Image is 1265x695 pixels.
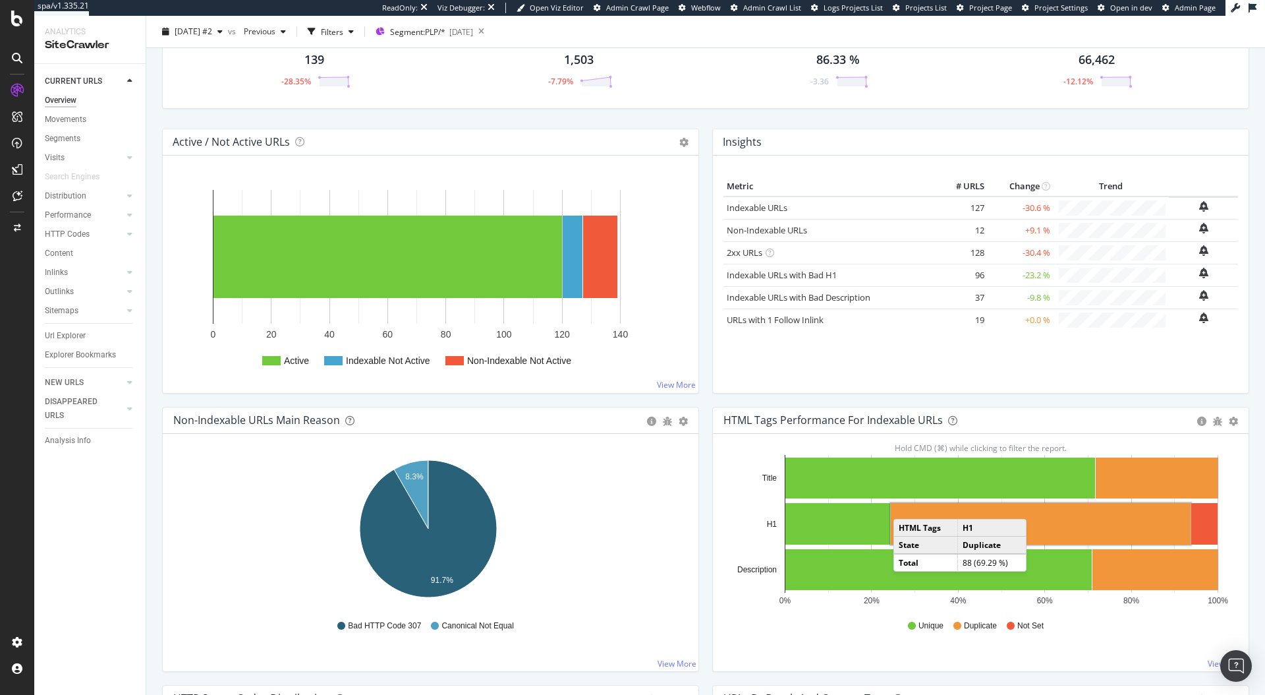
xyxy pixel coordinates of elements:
[496,329,512,340] text: 100
[548,76,573,87] div: -7.79%
[816,51,860,69] div: 86.33 %
[45,434,136,448] a: Analysis Info
[957,3,1012,13] a: Project Page
[893,3,947,13] a: Projects List
[45,170,113,184] a: Search Engines
[304,51,324,69] div: 139
[1037,596,1053,605] text: 60%
[723,133,762,151] h4: Insights
[45,395,123,423] a: DISAPPEARED URLS
[45,247,136,260] a: Content
[405,472,424,481] text: 8.3%
[173,177,683,382] svg: A chart.
[1017,620,1044,632] span: Not Set
[935,196,988,220] td: 127
[173,133,290,151] h4: Active / Not Active URLs
[45,170,99,184] div: Search Engines
[727,291,870,303] a: Indexable URLs with Bad Description
[321,26,343,37] div: Filters
[894,537,958,555] td: State
[964,620,997,632] span: Duplicate
[679,138,689,147] i: Options
[1110,3,1152,13] span: Open in dev
[467,355,571,366] text: Non-Indexable Not Active
[45,132,136,146] a: Segments
[950,596,966,605] text: 40%
[988,241,1054,264] td: -30.4 %
[1199,245,1208,256] div: bell-plus
[157,21,228,42] button: [DATE] #2
[727,202,787,214] a: Indexable URLs
[594,3,669,13] a: Admin Crawl Page
[723,177,935,196] th: Metric
[45,189,86,203] div: Distribution
[45,266,123,280] a: Inlinks
[1162,3,1216,13] a: Admin Page
[564,51,594,69] div: 1,503
[935,177,988,196] th: # URLS
[1098,3,1152,13] a: Open in dev
[935,219,988,241] td: 12
[679,417,688,426] div: gear
[663,417,672,426] div: bug
[958,537,1026,555] td: Duplicate
[382,3,418,13] div: ReadOnly:
[45,208,123,222] a: Performance
[905,3,947,13] span: Projects List
[727,269,837,281] a: Indexable URLs with Bad H1
[894,520,958,537] td: HTML Tags
[281,76,311,87] div: -28.35%
[958,554,1026,571] td: 88 (69.29 %)
[935,286,988,309] td: 37
[657,379,696,390] a: View More
[45,304,78,318] div: Sitemaps
[383,329,393,340] text: 60
[302,21,359,42] button: Filters
[45,329,136,343] a: Url Explorer
[239,21,291,42] button: Previous
[935,241,988,264] td: 128
[45,434,91,448] div: Analysis Info
[45,227,123,241] a: HTTP Codes
[658,658,696,669] a: View More
[45,151,65,165] div: Visits
[449,26,473,38] div: [DATE]
[45,247,73,260] div: Content
[45,94,76,107] div: Overview
[175,26,212,37] span: 2025 Aug. 6th #2
[348,620,421,632] span: Bad HTTP Code 307
[239,26,275,37] span: Previous
[1208,658,1247,669] a: View More
[824,3,883,13] span: Logs Projects List
[727,247,762,258] a: 2xx URLs
[45,285,123,299] a: Outlinks
[767,520,777,529] text: H1
[737,565,777,574] text: Description
[45,395,111,423] div: DISAPPEARED URLS
[762,473,777,483] text: Title
[45,304,123,318] a: Sitemaps
[811,3,883,13] a: Logs Projects List
[390,26,445,38] span: Segment: PLP/*
[723,413,943,427] div: HTML Tags Performance for Indexable URLs
[431,576,453,585] text: 91.7%
[969,3,1012,13] span: Project Page
[45,266,68,280] div: Inlinks
[727,314,824,326] a: URLs with 1 Follow Inlink
[679,3,721,13] a: Webflow
[441,329,451,340] text: 80
[45,38,135,53] div: SiteCrawler
[731,3,801,13] a: Admin Crawl List
[45,376,84,390] div: NEW URLS
[346,355,430,366] text: Indexable Not Active
[1220,650,1252,682] div: Open Intercom Messenger
[555,329,571,340] text: 120
[45,329,86,343] div: Url Explorer
[1199,201,1208,212] div: bell-plus
[45,75,102,88] div: CURRENT URLS
[723,455,1233,608] svg: A chart.
[173,455,683,608] div: A chart.
[935,309,988,331] td: 19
